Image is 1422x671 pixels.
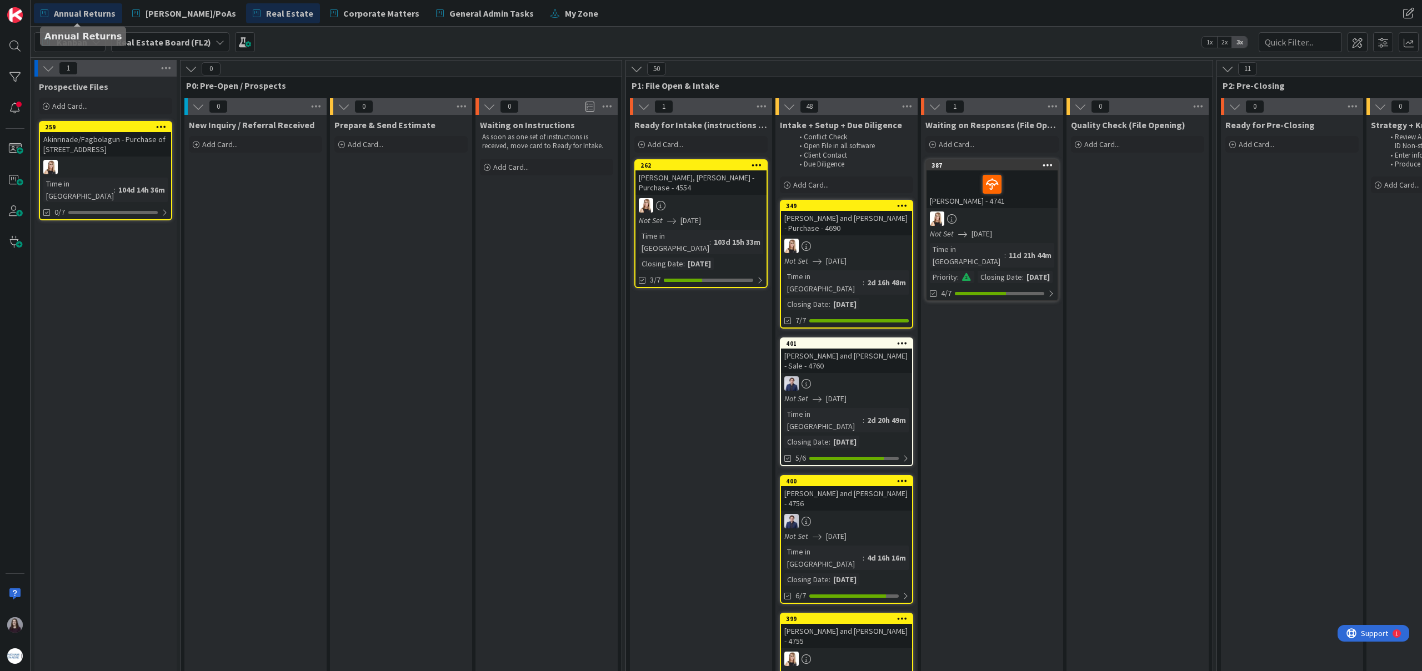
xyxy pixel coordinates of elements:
[1384,180,1420,190] span: Add Card...
[826,255,847,267] span: [DATE]
[826,531,847,542] span: [DATE]
[634,159,768,288] a: 262[PERSON_NAME], [PERSON_NAME] - Purchase - 4554DBNot Set[DATE]Time in [GEOGRAPHIC_DATA]:103d 15...
[639,198,653,213] img: DB
[186,80,608,91] span: P0: Pre-Open / Prospects
[246,3,320,23] a: Real Estate
[40,160,171,174] div: DB
[116,184,168,196] div: 104d 14h 36m
[784,573,829,586] div: Closing Date
[930,271,957,283] div: Priority
[957,271,959,283] span: :
[680,215,701,226] span: [DATE]
[781,349,912,373] div: [PERSON_NAME] and [PERSON_NAME] - Sale - 4760
[1225,119,1315,130] span: Ready for Pre-Closing
[784,514,799,528] img: CU
[266,7,313,20] span: Real Estate
[126,3,243,23] a: [PERSON_NAME]/PoAs
[7,617,23,633] img: BC
[781,614,912,648] div: 399[PERSON_NAME] and [PERSON_NAME] - 4755
[829,436,830,448] span: :
[54,206,65,218] span: 0/7
[449,7,534,20] span: General Admin Tasks
[1232,37,1247,48] span: 3x
[493,162,529,172] span: Add Card...
[23,2,51,15] span: Support
[429,3,540,23] a: General Admin Tasks
[635,170,767,195] div: [PERSON_NAME], [PERSON_NAME] - Purchase - 4554
[864,414,909,426] div: 2d 20h 49m
[784,298,829,310] div: Closing Date
[863,276,864,289] span: :
[635,160,767,170] div: 262
[793,180,829,190] span: Add Card...
[781,476,912,511] div: 400[PERSON_NAME] and [PERSON_NAME] - 4756
[1024,271,1053,283] div: [DATE]
[781,514,912,528] div: CU
[939,139,974,149] span: Add Card...
[639,215,663,225] i: Not Set
[648,139,683,149] span: Add Card...
[632,80,1199,91] span: P1: File Open & Intake
[784,652,799,666] img: DB
[7,7,23,23] img: Visit kanbanzone.com
[1238,62,1257,75] span: 11
[1084,139,1120,149] span: Add Card...
[925,159,1059,301] a: 387[PERSON_NAME] - 4741DBNot Set[DATE]Time in [GEOGRAPHIC_DATA]:11d 21h 44mPriority:Closing Date:...
[58,4,61,13] div: 1
[930,243,1004,268] div: Time in [GEOGRAPHIC_DATA]
[685,258,714,270] div: [DATE]
[40,132,171,157] div: Akinrinade/Fagbolagun - Purchase of [STREET_ADDRESS]
[54,7,116,20] span: Annual Returns
[209,100,228,113] span: 0
[52,101,88,111] span: Add Card...
[34,3,122,23] a: Annual Returns
[795,452,806,464] span: 5/6
[830,298,859,310] div: [DATE]
[784,436,829,448] div: Closing Date
[781,486,912,511] div: [PERSON_NAME] and [PERSON_NAME] - 4756
[635,198,767,213] div: DB
[784,546,863,570] div: Time in [GEOGRAPHIC_DATA]
[925,119,1059,130] span: Waiting on Responses (File Opening)
[709,236,711,248] span: :
[544,3,605,23] a: My Zone
[1202,37,1217,48] span: 1x
[829,298,830,310] span: :
[864,276,909,289] div: 2d 16h 48m
[927,211,1058,226] div: DB
[1004,249,1006,261] span: :
[781,201,912,211] div: 349
[780,475,913,604] a: 400[PERSON_NAME] and [PERSON_NAME] - 4756CUNot Set[DATE]Time in [GEOGRAPHIC_DATA]:4d 16h 16mClosi...
[793,142,912,150] li: Open File in all software
[146,7,236,20] span: [PERSON_NAME]/PoAs
[683,258,685,270] span: :
[43,160,58,174] img: DB
[786,477,912,485] div: 400
[1239,139,1274,149] span: Add Card...
[793,160,912,169] li: Due Diligence
[43,178,114,202] div: Time in [GEOGRAPHIC_DATA]
[334,119,435,130] span: Prepare & Send Estimate
[927,170,1058,208] div: [PERSON_NAME] - 4741
[781,376,912,391] div: CU
[784,270,863,295] div: Time in [GEOGRAPHIC_DATA]
[941,287,952,299] span: 4/7
[639,230,709,254] div: Time in [GEOGRAPHIC_DATA]
[793,133,912,142] li: Conflict Check
[650,274,660,286] span: 3/7
[482,133,611,151] p: As soon as one set of instructions is received, move card to Ready for Intake.
[780,337,913,466] a: 401[PERSON_NAME] and [PERSON_NAME] - Sale - 4760CUNot Set[DATE]Time in [GEOGRAPHIC_DATA]:2d 20h 4...
[780,200,913,329] a: 349[PERSON_NAME] and [PERSON_NAME] - Purchase - 4690DBNot Set[DATE]Time in [GEOGRAPHIC_DATA]:2d 1...
[781,652,912,666] div: DB
[116,37,211,48] b: Real Estate Board (FL2)
[59,62,78,75] span: 1
[780,119,902,130] span: Intake + Setup + Due Diligence
[781,614,912,624] div: 399
[711,236,763,248] div: 103d 15h 33m
[800,100,819,113] span: 48
[781,201,912,235] div: 349[PERSON_NAME] and [PERSON_NAME] - Purchase - 4690
[784,376,799,391] img: CU
[781,239,912,253] div: DB
[930,229,954,239] i: Not Set
[932,162,1058,169] div: 387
